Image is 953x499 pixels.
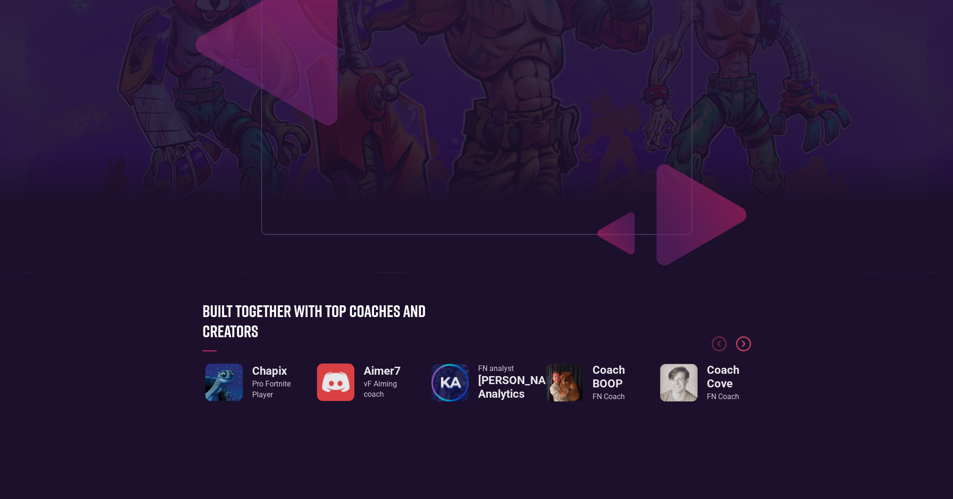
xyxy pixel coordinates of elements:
div: Previous slide [712,336,727,360]
div: FN Coach [707,392,751,402]
h3: Aimer7 [364,364,408,378]
a: ChapixPro FortnitePlayer [205,363,291,401]
div: 6 / 8 [660,363,751,402]
a: Aimer7vF Aiming coach [317,363,408,401]
h3: Coach BOOP [593,363,637,391]
h3: [PERSON_NAME] Analytics [478,374,565,401]
a: Coach BOOPFN Coach [546,363,637,402]
a: FN analyst[PERSON_NAME] Analytics [431,363,522,402]
div: FN Coach [593,392,637,402]
h3: Coach Cove [707,363,751,391]
div: 4 / 8 [431,363,522,402]
div: Next slide [736,336,751,351]
div: Next slide [736,336,751,360]
div: vF Aiming coach [364,379,408,400]
h3: Chapix [252,364,291,378]
div: 5 / 8 [546,363,637,402]
div: 2 / 8 [203,363,293,401]
div: FN analyst [478,363,565,374]
div: 3 / 8 [317,363,408,401]
a: Coach CoveFN Coach [660,363,751,402]
div: Pro Fortnite Player [252,379,291,400]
